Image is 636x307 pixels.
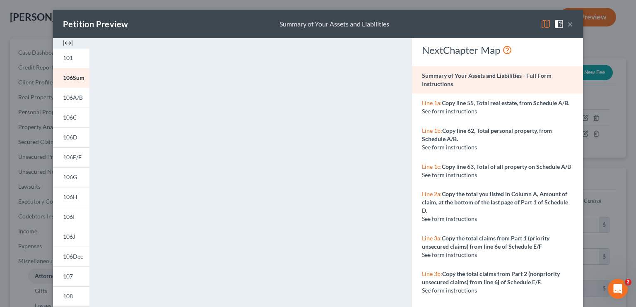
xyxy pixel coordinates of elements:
span: See form instructions [422,287,477,294]
span: See form instructions [422,251,477,258]
strong: Copy line 55, Total real estate, from Schedule A/B. [442,99,569,106]
span: 106G [63,173,77,180]
strong: Copy line 62, Total personal property, from Schedule A/B. [422,127,552,142]
img: map-eea8200ae884c6f1103ae1953ef3d486a96c86aabb227e865a55264e3737af1f.svg [541,19,551,29]
strong: Summary of Your Assets and Liabilities - Full Form Instructions [422,72,552,87]
span: 106J [63,233,75,240]
a: 106A/B [53,88,89,108]
span: 106E/F [63,153,82,161]
a: 107 [53,266,89,286]
a: 106H [53,187,89,207]
a: 106C [53,108,89,127]
span: See form instructions [422,108,477,115]
span: 107 [63,273,73,280]
span: Line 3a: [422,235,442,242]
img: expand-e0f6d898513216a626fdd78e52531dac95497ffd26381d4c15ee2fc46db09dca.svg [63,38,73,48]
span: 106A/B [63,94,83,101]
a: 106Sum [53,68,89,88]
span: Line 1b: [422,127,442,134]
span: Line 2a: [422,190,442,197]
button: × [567,19,573,29]
strong: Copy the total claims from Part 1 (priority unsecured claims) from line 6e of Schedule E/F [422,235,549,250]
span: 106H [63,193,77,200]
span: See form instructions [422,144,477,151]
span: Line 1c: [422,163,442,170]
strong: Copy the total you listed in Column A, Amount of claim, at the bottom of the last page of Part 1 ... [422,190,568,214]
span: 106C [63,114,77,121]
span: 106Dec [63,253,83,260]
a: 106J [53,227,89,247]
span: 101 [63,54,73,61]
div: Summary of Your Assets and Liabilities [279,19,389,29]
div: NextChapter Map [422,43,573,57]
span: 106D [63,134,77,141]
span: 108 [63,293,73,300]
span: Line 3b: [422,270,442,277]
span: See form instructions [422,171,477,178]
img: help-close-5ba153eb36485ed6c1ea00a893f15db1cb9b99d6cae46e1a8edb6c62d00a1a76.svg [554,19,564,29]
a: 101 [53,48,89,68]
a: 106G [53,167,89,187]
div: Petition Preview [63,18,128,30]
a: 106E/F [53,147,89,167]
a: 106I [53,207,89,227]
strong: Copy line 63, Total of all property on Schedule A/B [442,163,571,170]
iframe: Intercom live chat [608,279,628,299]
span: Line 1a: [422,99,442,106]
strong: Copy the total claims from Part 2 (nonpriority unsecured claims) from line 6j of Schedule E/F. [422,270,560,285]
a: 106Dec [53,247,89,266]
span: 106Sum [63,74,84,81]
span: 106I [63,213,75,220]
a: 106D [53,127,89,147]
a: 108 [53,286,89,306]
span: 2 [625,279,631,285]
span: See form instructions [422,215,477,222]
